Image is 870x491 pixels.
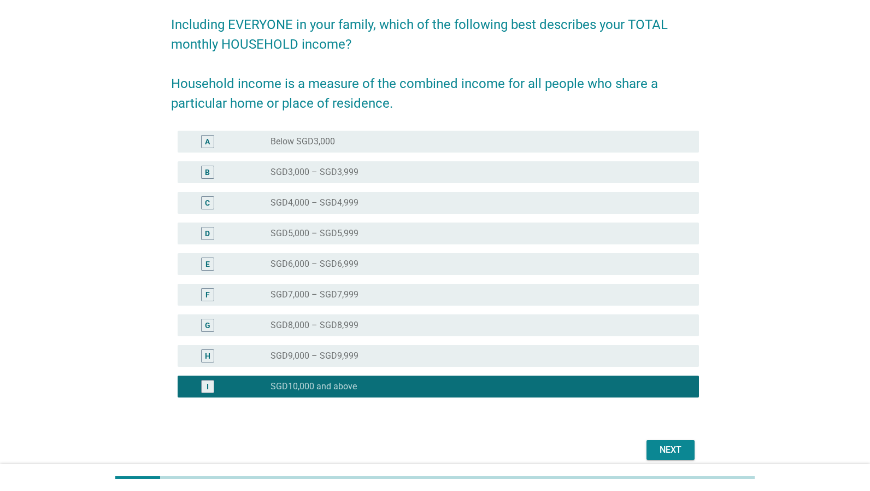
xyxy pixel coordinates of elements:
[205,319,210,331] div: G
[271,228,358,239] label: SGD5,000 – SGD5,999
[271,381,357,392] label: SGD10,000 and above
[205,350,210,361] div: H
[205,136,210,147] div: A
[205,197,210,208] div: C
[205,258,210,270] div: E
[207,381,209,392] div: I
[655,443,686,457] div: Next
[271,259,358,270] label: SGD6,000 – SGD6,999
[271,167,358,178] label: SGD3,000 – SGD3,999
[271,350,358,361] label: SGD9,000 – SGD9,999
[646,440,695,460] button: Next
[205,166,210,178] div: B
[271,320,358,331] label: SGD8,000 – SGD8,999
[271,289,358,300] label: SGD7,000 – SGD7,999
[171,4,698,113] h2: Including EVERYONE in your family, which of the following best describes your TOTAL monthly HOUSE...
[271,136,335,147] label: Below SGD3,000
[271,197,358,208] label: SGD4,000 – SGD4,999
[205,227,210,239] div: D
[205,289,210,300] div: F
